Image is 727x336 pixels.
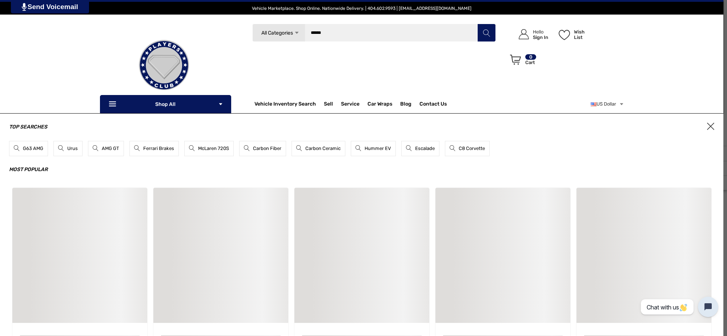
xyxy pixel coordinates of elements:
a: McLaren 720S [184,141,234,156]
svg: Wish List [559,30,570,40]
a: Sample Card [12,188,147,323]
svg: Icon Arrow Down [218,102,223,107]
p: Cart [525,60,536,65]
a: Hummer EV [351,141,396,156]
p: Shop All [100,95,231,113]
a: Sell [324,97,341,111]
span: Sell [324,101,333,109]
a: C8 Corvette [445,141,490,156]
h3: Top Searches [9,123,714,131]
p: Hello [533,29,548,35]
a: Sample Card [294,188,429,323]
a: Contact Us [419,101,447,109]
a: Service [341,101,360,109]
a: Urus [53,141,83,156]
svg: Icon Arrow Down [294,30,300,36]
a: G63 AMG [9,141,48,156]
p: Sign In [533,35,548,40]
a: Car Wraps [367,97,400,111]
button: Search [477,24,495,42]
svg: Icon User Account [519,29,529,39]
svg: Review Your Cart [510,55,521,65]
a: AMG GT [88,141,124,156]
a: USD [591,97,624,111]
p: 0 [525,54,536,60]
img: PjwhLS0gR2VuZXJhdG9yOiBHcmF2aXQuaW8gLS0+PHN2ZyB4bWxucz0iaHR0cDovL3d3dy53My5vcmcvMjAwMC9zdmciIHhtb... [22,3,27,11]
a: Cart with 0 items [507,47,537,75]
a: Wish List Wish List [555,22,594,47]
a: Escalade [401,141,439,156]
a: Carbon Fiber [239,141,286,156]
h3: Most Popular [9,165,714,174]
a: Carbon Ceramic [292,141,345,156]
a: Blog [400,101,411,109]
p: Wish List [574,29,593,40]
a: Sign in [510,22,552,47]
svg: Icon Line [108,100,119,108]
a: Ferrari Brakes [129,141,179,156]
a: Sample Card [435,188,570,323]
a: Vehicle Inventory Search [254,101,316,109]
span: Vehicle Marketplace. Shop Online. Nationwide Delivery. | 404.602.9593 | [EMAIL_ADDRESS][DOMAIN_NAME] [252,6,471,11]
span: All Categories [261,30,293,36]
span: Car Wraps [367,101,392,109]
a: All Categories Icon Arrow Down Icon Arrow Up [252,24,305,42]
a: Sample Card [577,188,711,323]
a: Sample Card [153,188,288,323]
span: × [707,123,714,130]
img: Players Club | Cars For Sale [128,29,200,102]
